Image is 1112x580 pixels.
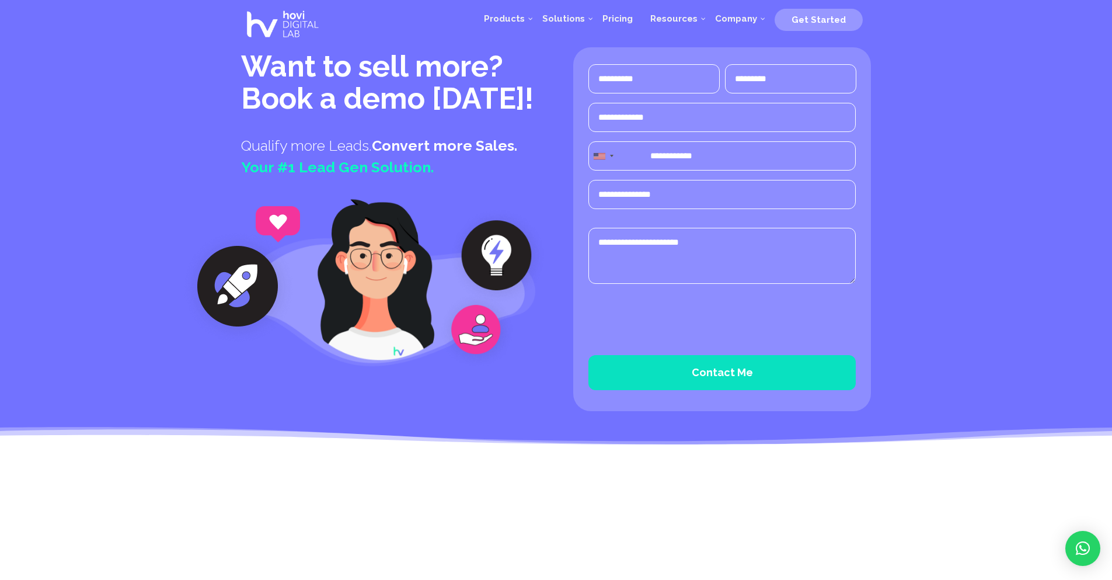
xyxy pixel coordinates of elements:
[642,1,706,36] a: Resources
[706,1,766,36] a: Company
[692,366,753,378] span: Contact Me
[484,13,525,24] span: Products
[588,355,856,390] button: Contact Me
[181,200,300,339] img: Book a Demo
[241,50,539,120] h1: Want to sell more? Book a demo [DATE]!
[715,13,757,24] span: Company
[602,13,633,24] span: Pricing
[588,297,766,342] iframe: reCAPTCHA
[589,142,617,170] div: Selected country
[775,10,863,27] a: Get Started
[594,1,642,36] a: Pricing
[792,15,846,25] span: Get Started
[475,1,534,36] a: Products
[437,205,547,369] img: Book a Demo
[650,13,698,24] span: Resources
[534,1,594,36] a: Solutions
[542,13,585,24] span: Solutions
